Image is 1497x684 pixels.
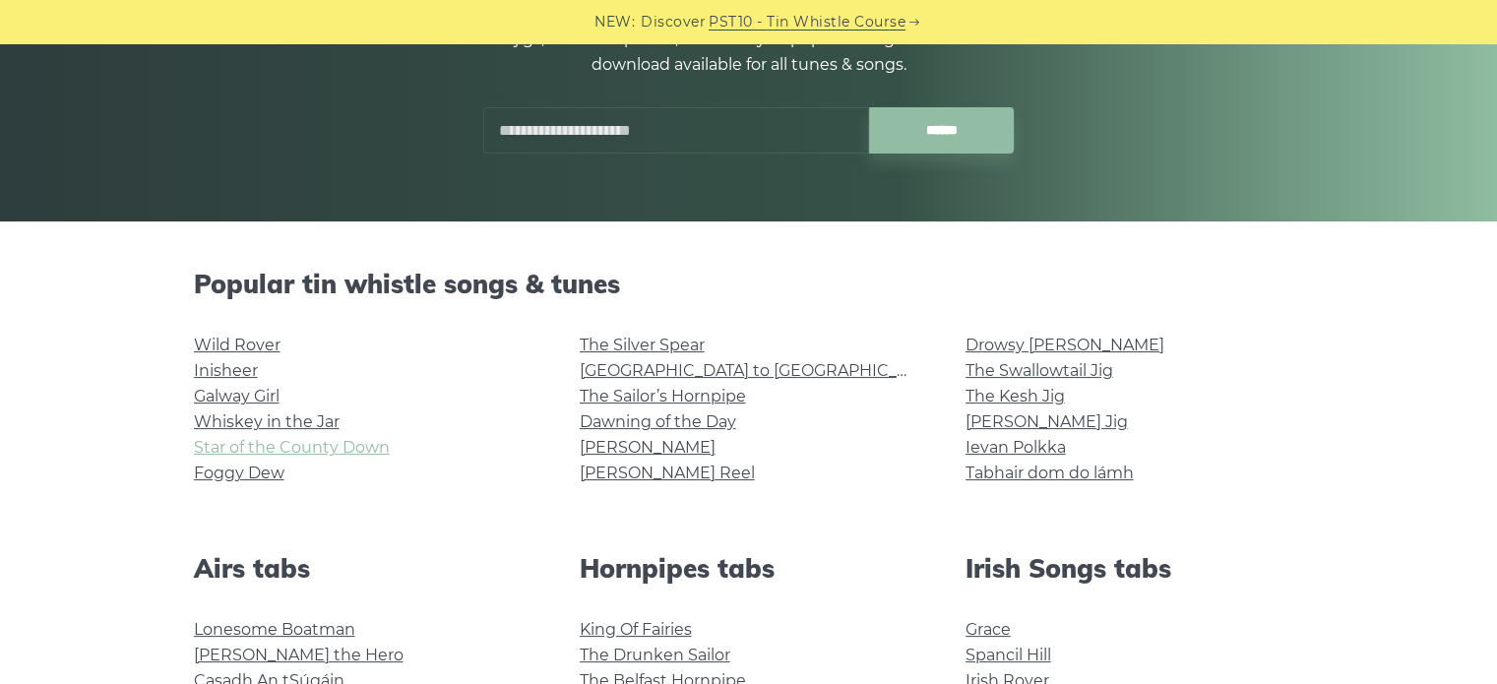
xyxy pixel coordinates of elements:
a: Inisheer [194,361,258,380]
a: [PERSON_NAME] the Hero [194,646,404,664]
a: Galway Girl [194,387,280,405]
a: Drowsy [PERSON_NAME] [966,336,1164,354]
a: Lonesome Boatman [194,620,355,639]
h2: Airs tabs [194,553,532,584]
a: Spancil Hill [966,646,1051,664]
a: Tabhair dom do lámh [966,464,1134,482]
a: PST10 - Tin Whistle Course [709,11,905,33]
a: The Kesh Jig [966,387,1065,405]
span: Discover [641,11,706,33]
a: Star of the County Down [194,438,390,457]
h2: Popular tin whistle songs & tunes [194,269,1304,299]
a: The Silver Spear [580,336,705,354]
h2: Irish Songs tabs [966,553,1304,584]
a: The Drunken Sailor [580,646,730,664]
a: Wild Rover [194,336,281,354]
a: Dawning of the Day [580,412,736,431]
a: Ievan Polkka [966,438,1066,457]
a: Grace [966,620,1011,639]
a: Foggy Dew [194,464,284,482]
span: NEW: [594,11,635,33]
a: The Sailor’s Hornpipe [580,387,746,405]
a: [PERSON_NAME] [580,438,716,457]
a: [GEOGRAPHIC_DATA] to [GEOGRAPHIC_DATA] [580,361,943,380]
a: Whiskey in the Jar [194,412,340,431]
h2: Hornpipes tabs [580,553,918,584]
a: [PERSON_NAME] Reel [580,464,755,482]
a: [PERSON_NAME] Jig [966,412,1128,431]
a: The Swallowtail Jig [966,361,1113,380]
a: King Of Fairies [580,620,692,639]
